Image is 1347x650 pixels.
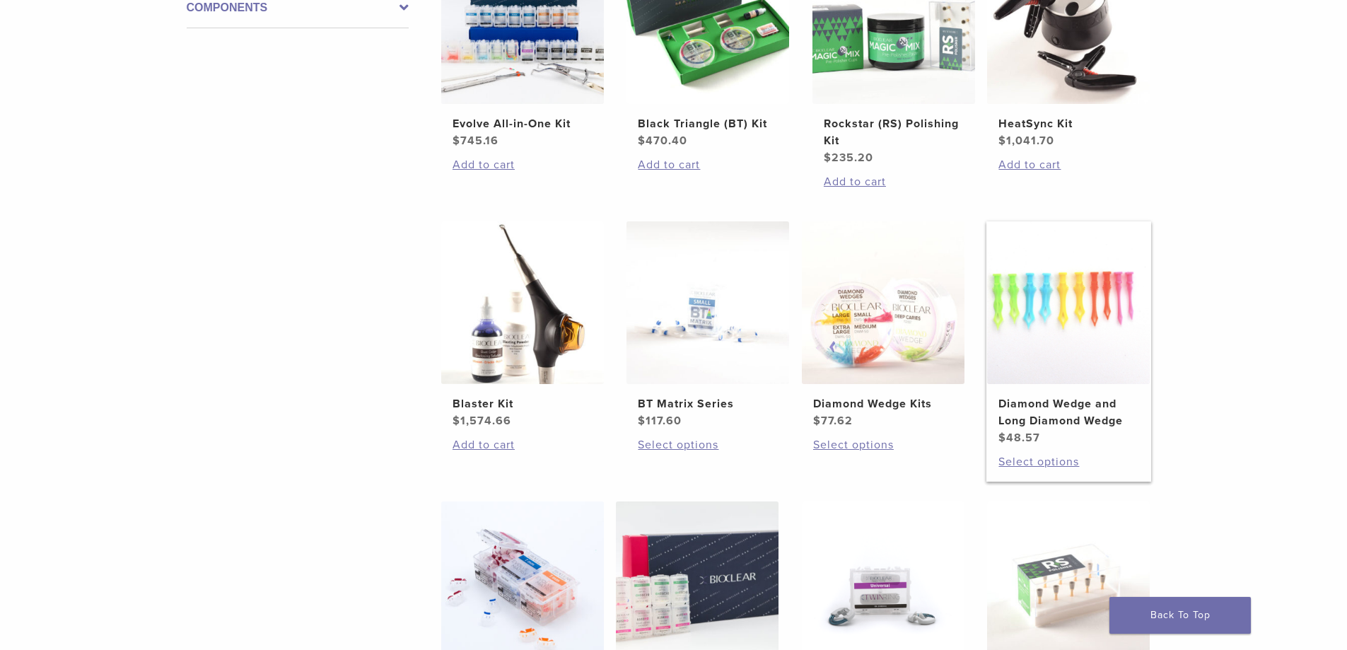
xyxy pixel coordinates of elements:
[638,134,687,148] bdi: 470.40
[638,436,778,453] a: Select options for “BT Matrix Series”
[626,221,791,429] a: BT Matrix SeriesBT Matrix Series $117.60
[626,221,789,384] img: BT Matrix Series
[987,221,1150,384] img: Diamond Wedge and Long Diamond Wedge
[453,134,498,148] bdi: 745.16
[453,414,460,428] span: $
[813,395,953,412] h2: Diamond Wedge Kits
[813,436,953,453] a: Select options for “Diamond Wedge Kits”
[998,115,1138,132] h2: HeatSync Kit
[813,414,821,428] span: $
[998,134,1054,148] bdi: 1,041.70
[824,173,964,190] a: Add to cart: “Rockstar (RS) Polishing Kit”
[813,414,853,428] bdi: 77.62
[801,221,966,429] a: Diamond Wedge KitsDiamond Wedge Kits $77.62
[441,221,604,384] img: Blaster Kit
[453,115,593,132] h2: Evolve All-in-One Kit
[824,151,832,165] span: $
[638,414,646,428] span: $
[998,431,1006,445] span: $
[986,221,1151,446] a: Diamond Wedge and Long Diamond WedgeDiamond Wedge and Long Diamond Wedge $48.57
[998,134,1006,148] span: $
[802,221,964,384] img: Diamond Wedge Kits
[453,134,460,148] span: $
[453,156,593,173] a: Add to cart: “Evolve All-in-One Kit”
[453,395,593,412] h2: Blaster Kit
[638,395,778,412] h2: BT Matrix Series
[998,395,1138,429] h2: Diamond Wedge and Long Diamond Wedge
[441,221,605,429] a: Blaster KitBlaster Kit $1,574.66
[638,156,778,173] a: Add to cart: “Black Triangle (BT) Kit”
[824,151,873,165] bdi: 235.20
[453,436,593,453] a: Add to cart: “Blaster Kit”
[638,414,682,428] bdi: 117.60
[998,431,1040,445] bdi: 48.57
[998,156,1138,173] a: Add to cart: “HeatSync Kit”
[453,414,511,428] bdi: 1,574.66
[998,453,1138,470] a: Select options for “Diamond Wedge and Long Diamond Wedge”
[824,115,964,149] h2: Rockstar (RS) Polishing Kit
[638,134,646,148] span: $
[638,115,778,132] h2: Black Triangle (BT) Kit
[1109,597,1251,634] a: Back To Top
